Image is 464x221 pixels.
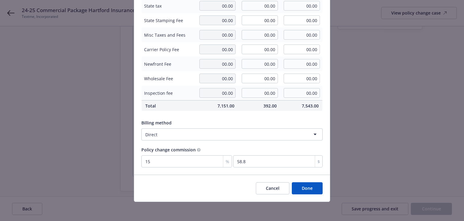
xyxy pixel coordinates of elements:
span: 7,543.00 [284,103,319,109]
span: Wholesale Fee [144,75,193,82]
span: Newfront Fee [144,61,193,67]
button: Cancel [256,182,289,194]
span: 392.00 [242,103,277,109]
span: Carrier Policy Fee [144,46,193,53]
span: 7,151.00 [199,103,234,109]
span: Inspection fee [144,90,193,96]
span: Misc Taxes and Fees [144,32,193,38]
button: Done [292,182,323,194]
span: Policy change commission [141,147,196,153]
span: % [226,158,229,165]
span: Billing method [141,120,172,126]
span: $ [317,158,320,165]
span: Total [145,103,192,109]
span: State Stamping Fee [144,17,193,24]
span: State tax [144,3,193,9]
